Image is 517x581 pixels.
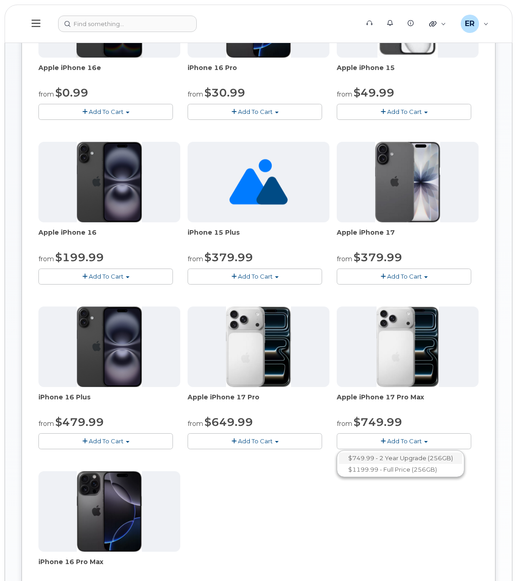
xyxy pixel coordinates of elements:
button: Add To Cart [38,269,173,285]
span: $379.99 [205,251,253,264]
span: $479.99 [55,415,104,429]
span: $379.99 [354,251,402,264]
small: from [188,90,203,98]
span: $649.99 [205,415,253,429]
iframe: Messenger Launcher [477,541,510,574]
div: Eddy Ronquillo [454,15,495,33]
img: iphone_16_plus.png [77,307,141,387]
button: Add To Cart [38,433,173,449]
img: iphone_17.jpg [375,142,440,222]
small: from [38,420,54,428]
div: iPhone 16 Plus [38,393,180,411]
input: Find something... [58,16,197,32]
small: from [337,420,352,428]
small: from [337,90,352,98]
span: Add To Cart [89,273,124,280]
span: Add To Cart [89,108,124,115]
div: Apple iPhone 16e [38,63,180,81]
button: Add To Cart [188,104,322,120]
small: from [188,420,203,428]
div: Apple iPhone 16 [38,228,180,246]
div: Apple iPhone 17 Pro [188,393,329,411]
span: Add To Cart [387,108,422,115]
span: $49.99 [354,86,394,99]
small: from [38,255,54,263]
img: iphone_17_pro_max.png [377,307,439,387]
span: Add To Cart [238,437,273,445]
img: iphone_16_plus.png [77,142,141,222]
span: $199.99 [55,251,104,264]
a: $1199.99 - Full Price (256GB) [339,464,462,475]
div: Apple iPhone 15 [337,63,479,81]
span: Add To Cart [387,273,422,280]
img: iphone_16_pro.png [77,471,142,552]
span: Add To Cart [89,437,124,445]
button: Add To Cart [188,269,322,285]
button: Add To Cart [337,104,471,120]
span: Add To Cart [387,437,422,445]
div: Apple iPhone 17 Pro Max [337,393,479,411]
button: Add To Cart [337,269,471,285]
span: Add To Cart [238,273,273,280]
button: Add To Cart [38,104,173,120]
span: ER [465,18,474,29]
span: $749.99 [354,415,402,429]
a: $749.99 - 2 Year Upgrade (256GB) [339,452,462,464]
small: from [38,90,54,98]
div: Apple iPhone 17 [337,228,479,246]
img: no_image_found-2caef05468ed5679b831cfe6fc140e25e0c280774317ffc20a367ab7fd17291e.png [229,142,287,222]
div: iPhone 15 Plus [188,228,329,246]
div: Quicklinks [423,15,452,33]
div: iPhone 16 Pro [188,63,329,81]
span: $30.99 [205,86,245,99]
small: from [188,255,203,263]
span: $0.99 [55,86,88,99]
div: iPhone 16 Pro Max [38,557,180,576]
small: from [337,255,352,263]
button: Add To Cart [337,433,471,449]
button: Add To Cart [188,433,322,449]
span: Add To Cart [238,108,273,115]
img: iphone_17_pro.png [226,307,291,387]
